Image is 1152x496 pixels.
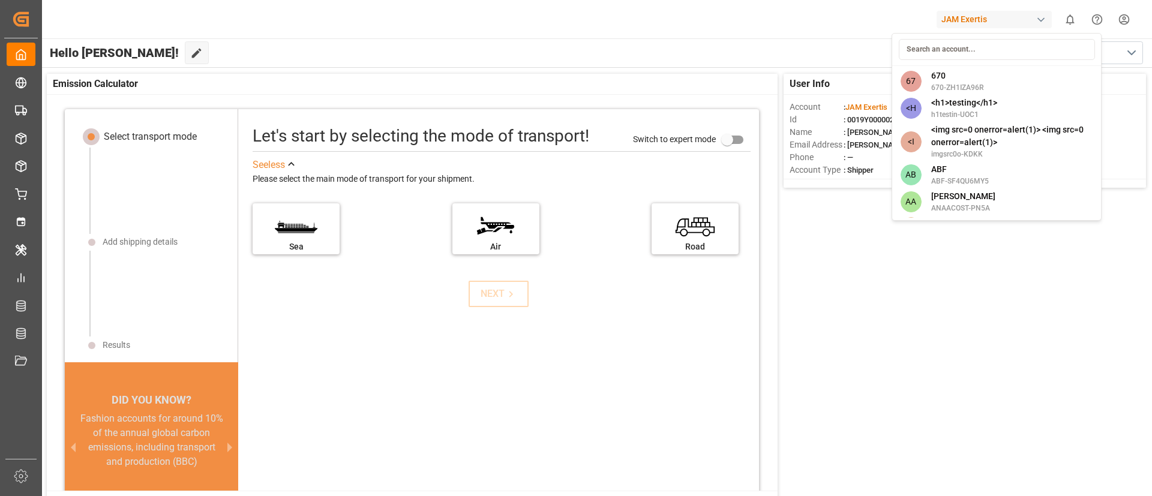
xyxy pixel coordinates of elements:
span: <H [901,98,922,119]
span: imgsrc0o-KDKK [931,149,1093,160]
span: h1testin-UOC1 [931,109,997,120]
span: AB [901,164,922,185]
span: <img src=0 onerror=alert(1)> <img src=0 onerror=alert(1)> [931,124,1093,149]
input: Search an account... [899,39,1095,60]
span: <h1>testing</h1> [931,97,997,109]
span: AA [901,217,922,238]
span: [PERSON_NAME] [931,190,995,203]
span: ABF [931,163,989,176]
span: 670 [931,70,984,82]
span: 670-ZH1IZA96R [931,82,984,93]
span: 67 [901,71,922,92]
span: AA [901,191,922,212]
span: <I [901,131,922,152]
span: ANAACOST-PN5A [931,203,995,214]
span: ABF-SF4QU6MY5 [931,176,989,187]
